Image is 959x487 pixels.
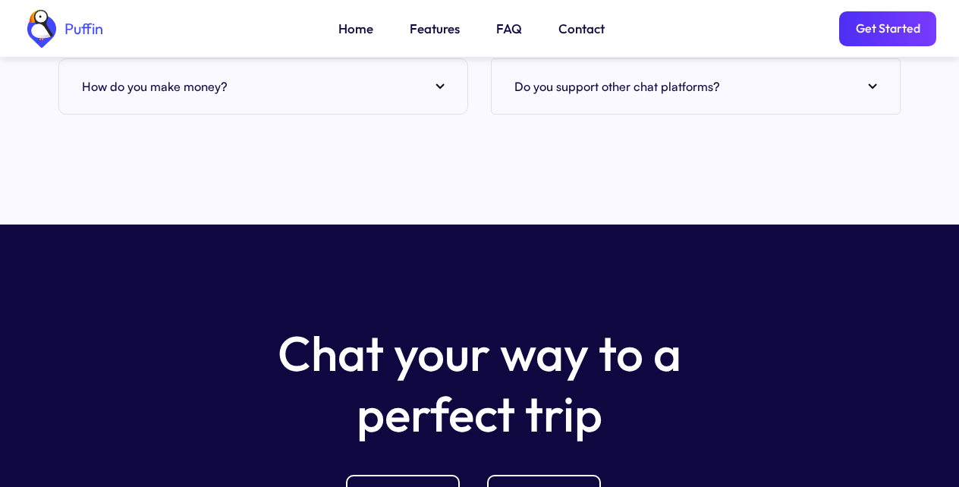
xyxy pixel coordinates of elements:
img: arrow [435,83,445,90]
a: Get Started [839,11,936,46]
h5: Chat your way to a perfect trip [252,323,707,445]
h4: Do you support other chat platforms? [514,75,720,98]
a: Home [338,19,373,39]
h4: How do you make money? [82,75,228,98]
a: home [23,10,103,48]
a: FAQ [496,19,522,39]
a: Features [410,19,460,39]
img: arrow [868,83,877,90]
div: Puffin [61,21,103,36]
a: Contact [558,19,605,39]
